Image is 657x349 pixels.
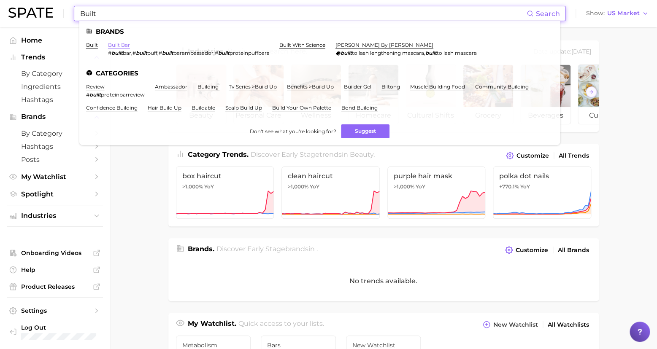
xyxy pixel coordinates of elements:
a: Log out. Currently logged in with e-mail smiller@simplygoodfoodsco.com. [7,321,103,342]
span: Brands [21,113,89,121]
span: Category Trends . [188,150,249,158]
a: built with science [279,42,325,48]
span: Show [586,11,605,16]
a: benefits >build up [287,83,334,90]
span: bar [123,50,131,56]
a: community building [475,83,529,90]
div: , , , [108,50,269,56]
span: Home [21,36,89,44]
a: muscle building food [410,83,465,90]
button: Brands [7,110,103,123]
a: Hashtags [7,140,103,153]
span: by Category [21,129,89,137]
span: YoY [310,183,319,190]
span: Metabolism [182,342,245,349]
a: review [86,83,105,90]
a: All Watchlists [546,319,591,330]
span: # [86,91,89,98]
span: Spotlight [21,190,89,198]
span: Posts [21,156,89,164]
span: to lash lengthening mascara [352,50,424,56]
a: box haircut>1,000% YoY [176,166,274,219]
span: Discover Early Stage brands in . [216,245,318,253]
a: built bar [108,42,130,48]
li: Categories [86,70,553,77]
a: All Trends [557,150,591,161]
span: YoY [520,183,530,190]
a: confidence building [86,105,138,111]
span: Hashtags [21,96,89,104]
span: Ingredients [21,83,89,91]
a: Product Releases [7,280,103,293]
a: polka dot nails+770.1% YoY [493,166,591,219]
a: building [197,83,219,90]
span: # [132,50,136,56]
a: [PERSON_NAME] by [PERSON_NAME] [335,42,433,48]
a: Help [7,263,103,276]
a: build your own palette [272,105,331,111]
span: # [108,50,111,56]
a: bond building [341,105,378,111]
span: YoY [416,183,425,190]
span: beauty [350,150,373,158]
span: Customize [516,152,549,159]
a: Spotlight [7,188,103,201]
button: Customize [504,150,551,161]
em: built [341,50,352,56]
button: New Watchlist [481,319,540,330]
span: New Watchlist [352,342,415,349]
span: # [215,50,218,56]
a: scalp build up [225,105,262,111]
button: Suggest [341,124,389,138]
em: built [218,50,230,56]
span: Search [536,10,560,18]
span: >1,000% [394,183,414,190]
span: polka dot nails [499,172,585,180]
span: barambassador [173,50,214,56]
em: built [111,50,123,56]
div: , [335,50,477,56]
button: Scroll Right [586,86,597,97]
span: culinary [578,107,628,124]
span: All Watchlists [548,321,589,328]
span: puff [147,50,157,56]
span: # [159,50,162,56]
img: SPATE [8,8,53,18]
a: tv series >build up [229,83,277,90]
a: All Brands [556,244,591,256]
button: Industries [7,209,103,222]
button: Customize [503,244,550,256]
a: purple hair mask>1,000% YoY [387,166,486,219]
em: built [136,50,147,56]
span: by Category [21,70,89,78]
a: Posts [7,153,103,166]
span: purple hair mask [394,172,479,180]
a: by Category [7,67,103,80]
span: Settings [21,307,89,314]
a: Home [7,34,103,47]
span: New Watchlist [493,321,538,328]
span: Trends [21,54,89,61]
em: built [162,50,173,56]
span: Log Out [21,324,108,331]
a: by Category [7,127,103,140]
span: Bars [267,342,330,349]
span: Onboarding Videos [21,249,89,257]
span: >1,000% [182,183,203,190]
span: US Market [607,11,639,16]
h1: My Watchlist. [188,319,236,330]
span: All Brands [558,247,589,254]
span: All Trends [559,152,589,159]
div: No trends available. [168,261,599,301]
a: My Watchlist [7,170,103,183]
a: buildable [192,105,215,111]
span: Discover Early Stage trends in . [251,150,375,158]
span: Hashtags [21,142,89,150]
li: Brands [86,28,553,35]
a: biltong [381,83,400,90]
button: Trends [7,51,103,64]
h2: Quick access to your lists. [238,319,324,330]
em: built [425,50,437,56]
span: Brands . [188,245,214,253]
span: Don't see what you're looking for? [249,128,336,134]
